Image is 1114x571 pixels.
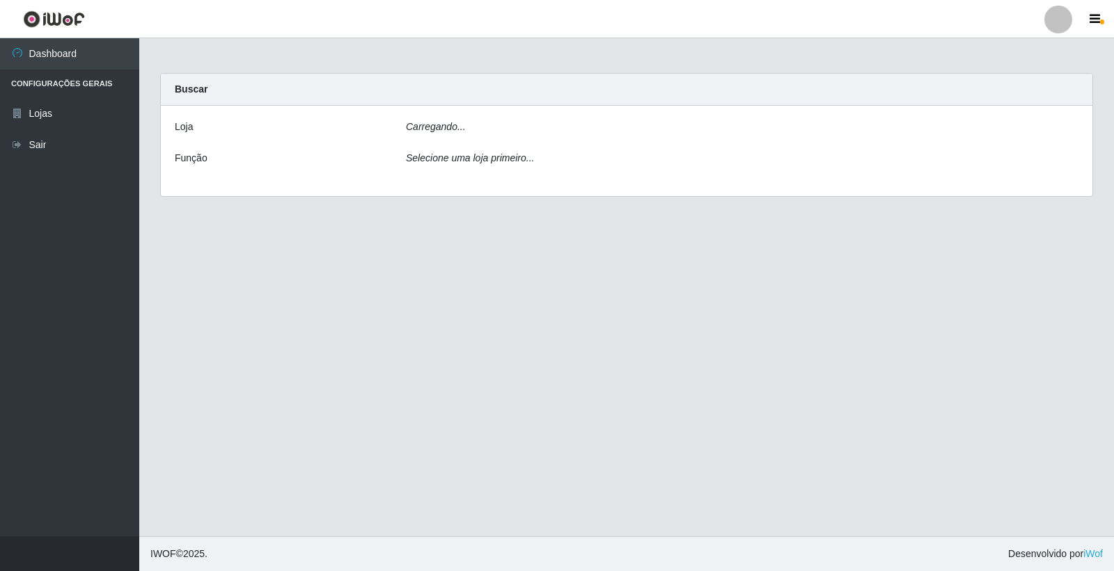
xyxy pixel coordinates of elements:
[406,152,534,163] i: Selecione uma loja primeiro...
[175,151,207,166] label: Função
[150,548,176,559] span: IWOF
[406,121,466,132] i: Carregando...
[23,10,85,28] img: CoreUI Logo
[150,547,207,561] span: © 2025 .
[1008,547,1103,561] span: Desenvolvido por
[175,120,193,134] label: Loja
[1083,548,1103,559] a: iWof
[175,83,207,95] strong: Buscar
